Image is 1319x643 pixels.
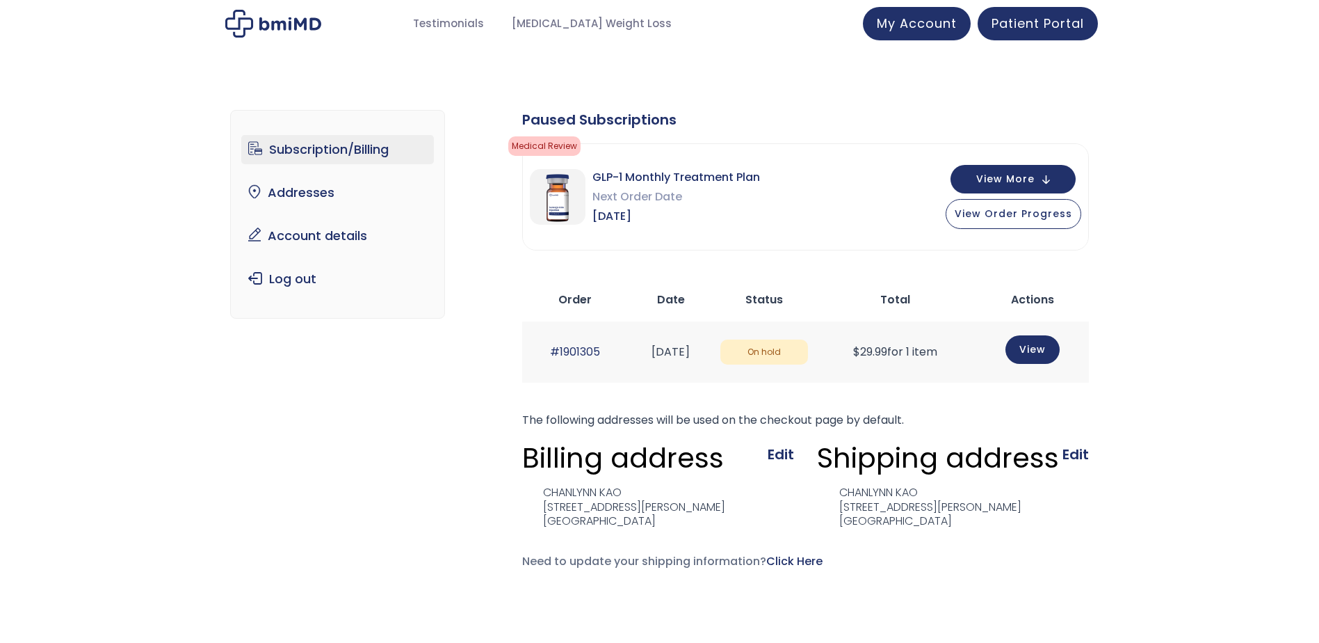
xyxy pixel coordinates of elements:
p: The following addresses will be used on the checkout page by default. [522,411,1089,430]
address: CHANLYNN KAO [STREET_ADDRESS][PERSON_NAME] [GEOGRAPHIC_DATA] [817,486,1021,529]
span: Total [880,292,910,308]
a: Testimonials [399,10,498,38]
a: Log out [241,264,434,294]
a: Edit [1062,445,1089,464]
address: CHANLYNN KAO [STREET_ADDRESS][PERSON_NAME] [GEOGRAPHIC_DATA] [522,486,725,529]
time: [DATE] [652,344,690,360]
a: View [1005,335,1060,364]
button: View More [950,165,1076,193]
span: Actions [1011,292,1054,308]
a: Click Here [766,553,823,569]
a: Addresses [241,178,434,207]
span: Patient Portal [992,15,1084,32]
span: On hold [720,340,807,365]
span: 29.99 [853,344,887,360]
span: Status [745,292,783,308]
span: Need to update your shipping information? [522,553,823,569]
a: Edit [768,445,794,464]
button: View Order Progress [946,199,1081,229]
span: Order [558,292,592,308]
a: #1901305 [550,344,600,360]
span: View Order Progress [955,207,1072,221]
a: Subscription/Billing [241,135,434,164]
div: Paused Subscriptions [522,110,1089,129]
span: Testimonials [413,16,484,32]
span: Medical Review [508,136,581,156]
span: View More [976,175,1035,184]
span: [DATE] [592,207,760,226]
a: Patient Portal [978,7,1098,40]
span: Next Order Date [592,187,760,207]
h3: Shipping address [817,440,1059,475]
h3: Billing address [522,440,724,475]
span: Date [657,292,685,308]
span: [MEDICAL_DATA] Weight Loss [512,16,672,32]
span: My Account [877,15,957,32]
img: My account [225,10,321,38]
span: $ [853,344,860,360]
td: for 1 item [815,321,977,382]
a: Account details [241,221,434,251]
nav: Account pages [230,110,445,319]
a: [MEDICAL_DATA] Weight Loss [498,10,686,38]
a: My Account [863,7,971,40]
